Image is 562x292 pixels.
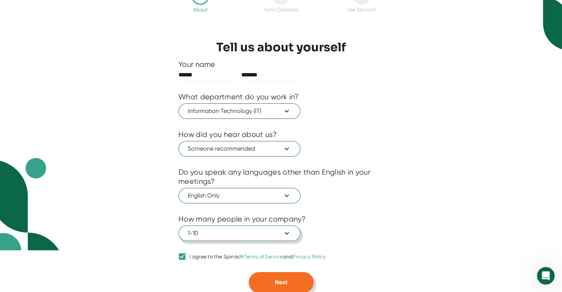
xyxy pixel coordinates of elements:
button: 1-10 [178,226,300,241]
div: Use Spinach [347,7,376,13]
iframe: Intercom live chat [537,267,555,285]
div: Do you speak any languages other than English in your meetings? [178,168,384,186]
div: Sync Calendar [263,7,298,13]
div: How did you hear about us? [178,130,277,139]
span: Next [275,279,287,286]
div: How many people in your company? [178,214,306,224]
div: Your name [178,60,384,69]
div: I agree to the Spinach and [190,254,326,260]
a: Privacy Policy [293,254,326,260]
span: Information Technology (IT) [188,107,291,116]
span: 1-10 [188,229,291,238]
button: Information Technology (IT) [178,103,300,119]
span: Someone recommended [188,144,291,153]
h3: Tell us about yourself [216,40,346,54]
button: Someone recommended [178,141,300,157]
a: Terms of Service [244,254,283,260]
span: English Only [188,191,291,200]
div: What department do you work in? [178,92,299,102]
div: About [193,7,208,13]
button: English Only [178,188,300,203]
